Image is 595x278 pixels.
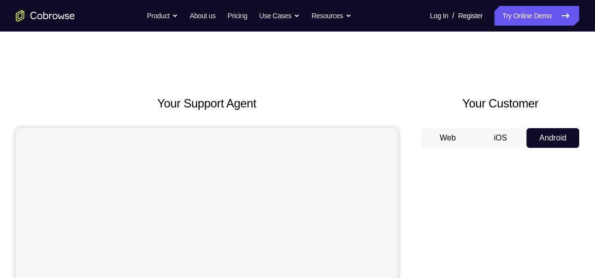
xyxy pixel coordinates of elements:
a: Go to the home page [16,10,75,22]
a: About us [190,6,215,26]
button: Use Cases [259,6,300,26]
span: / [452,10,454,22]
button: Resources [312,6,351,26]
h2: Your Customer [421,95,579,112]
button: Product [147,6,178,26]
a: Register [458,6,483,26]
button: Android [526,128,579,148]
button: Web [421,128,474,148]
a: Pricing [227,6,247,26]
a: Log In [430,6,448,26]
h2: Your Support Agent [16,95,398,112]
button: iOS [474,128,527,148]
a: Try Online Demo [494,6,579,26]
